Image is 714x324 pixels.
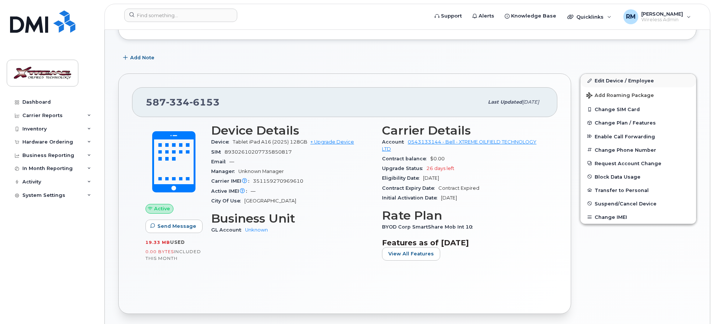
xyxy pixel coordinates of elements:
span: RM [626,12,636,21]
span: Contract Expired [438,185,479,191]
span: Quicklinks [576,14,604,20]
span: Suspend/Cancel Device [595,201,657,206]
span: 89302610207735850817 [225,149,292,155]
span: View All Features [388,250,434,257]
span: Wireless Admin [641,17,683,23]
span: [GEOGRAPHIC_DATA] [244,198,296,204]
span: Add Note [130,54,154,61]
span: Active [154,205,170,212]
button: Change IMEI [580,210,696,224]
a: Unknown [245,227,268,233]
span: Enable Call Forwarding [595,133,655,139]
button: View All Features [382,247,440,261]
span: Manager [211,169,238,174]
input: Find something... [124,9,237,22]
h3: Features as of [DATE] [382,238,544,247]
span: 6153 [190,97,220,108]
span: BYOD Corp SmartShare Mob Int 10 [382,224,476,230]
button: Change SIM Card [580,103,696,116]
button: Change Phone Number [580,143,696,157]
button: Send Message [145,220,203,233]
button: Transfer to Personal [580,183,696,197]
div: Reggie Mortensen [618,9,696,24]
button: Add Note [118,51,161,65]
button: Change Plan / Features [580,116,696,129]
span: [DATE] [441,195,457,201]
span: Initial Activation Date [382,195,441,201]
div: Quicklinks [562,9,617,24]
a: Knowledge Base [500,9,561,23]
span: Email [211,159,229,164]
span: Knowledge Base [511,12,556,20]
h3: Device Details [211,124,373,137]
button: Enable Call Forwarding [580,130,696,143]
span: [DATE] [522,99,539,105]
button: Suspend/Cancel Device [580,197,696,210]
a: Edit Device / Employee [580,74,696,87]
span: Active IMEI [211,188,251,194]
span: SIM [211,149,225,155]
iframe: Messenger Launcher [682,292,708,318]
span: [DATE] [423,175,439,181]
a: Support [429,9,467,23]
span: Alerts [479,12,494,20]
span: Unknown Manager [238,169,284,174]
span: Last updated [488,99,522,105]
span: 334 [166,97,190,108]
span: Support [441,12,462,20]
span: Change Plan / Features [595,120,656,126]
span: Account [382,139,408,145]
span: 19.33 MB [145,240,170,245]
span: [PERSON_NAME] [641,11,683,17]
span: Contract Expiry Date [382,185,438,191]
span: Upgrade Status [382,166,426,171]
span: City Of Use [211,198,244,204]
span: Tablet iPad A16 (2025) 128GB [233,139,307,145]
span: Carrier IMEI [211,178,253,184]
a: + Upgrade Device [310,139,354,145]
span: — [251,188,256,194]
h3: Rate Plan [382,209,544,222]
span: Eligibility Date [382,175,423,181]
button: Block Data Usage [580,170,696,183]
button: Add Roaming Package [580,87,696,103]
span: Add Roaming Package [586,92,654,100]
span: 351159270969610 [253,178,303,184]
span: Contract balance [382,156,430,161]
span: Device [211,139,233,145]
h3: Business Unit [211,212,373,225]
span: used [170,239,185,245]
span: 587 [146,97,220,108]
span: Send Message [157,223,196,230]
span: $0.00 [430,156,445,161]
span: — [229,159,234,164]
a: 0543133144 - Bell - XTREME OILFIELD TECHNOLOGY LTD [382,139,536,151]
a: Alerts [467,9,500,23]
span: 26 days left [426,166,454,171]
button: Request Account Change [580,157,696,170]
h3: Carrier Details [382,124,544,137]
span: GL Account [211,227,245,233]
span: 0.00 Bytes [145,249,174,254]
